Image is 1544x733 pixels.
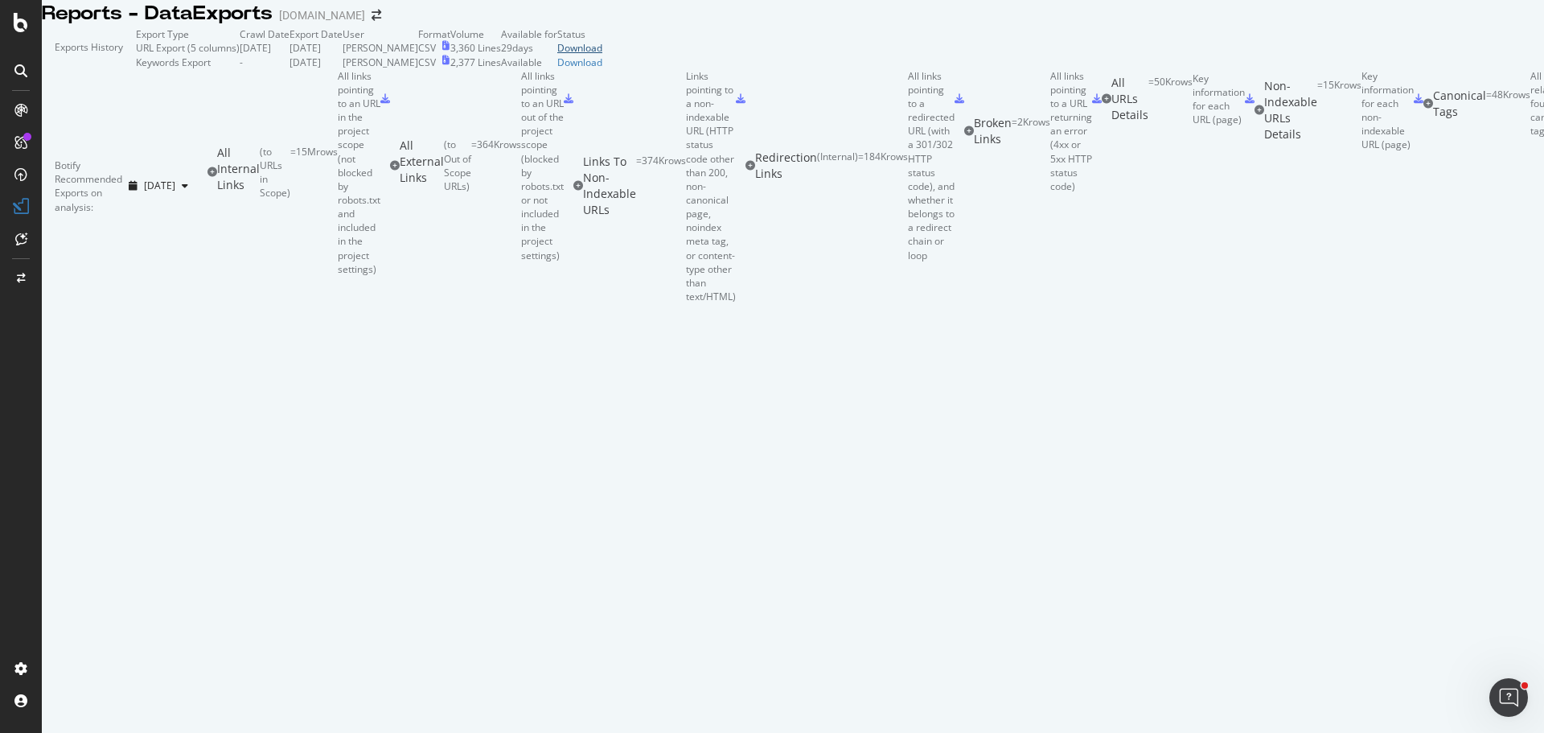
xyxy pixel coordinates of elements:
div: All links pointing to a URL returning an error (4xx or 5xx HTTP status code) [1050,69,1092,193]
div: = 15M rows [290,145,338,200]
button: [DATE] [122,173,195,199]
div: Domaine: [DOMAIN_NAME] [42,42,182,55]
div: Available [501,56,557,69]
td: Export Type [136,27,240,41]
td: [PERSON_NAME] [343,56,418,69]
div: Non-Indexable URLs Details [1264,78,1317,142]
div: All External Links [400,138,444,193]
div: All links pointing to an URL in the project scope (not blocked by robots.txt and included in the ... [338,69,380,276]
div: Links To Non-Indexable URLs [583,154,636,218]
div: Broken Links [974,115,1012,147]
span: 2025 Aug. 23rd [144,179,175,192]
div: Links pointing to a non-indexable URL (HTTP status code other than 200, non-canonical page, noind... [686,69,736,303]
div: csv-export [736,94,745,104]
div: v 4.0.25 [45,26,79,39]
img: tab_domain_overview_orange.svg [65,93,78,106]
div: ( Internal ) [817,150,858,182]
div: [DOMAIN_NAME] [279,7,365,23]
div: Exports History [55,40,123,56]
div: Domaine [83,95,124,105]
a: Download [557,56,602,69]
td: Status [557,27,602,41]
div: All URLs Details [1111,75,1148,123]
td: Volume [450,27,501,41]
iframe: Intercom live chat [1489,678,1528,717]
div: csv-export [955,94,964,104]
div: csv-export [1414,94,1423,104]
td: [DATE] [289,41,343,55]
img: tab_keywords_by_traffic_grey.svg [183,93,195,106]
td: Available for [501,27,557,41]
div: Canonical Tags [1433,88,1486,120]
div: Botify Recommended Exports on analysis: [55,159,122,214]
div: csv-export [380,94,390,104]
img: logo_orange.svg [26,26,39,39]
div: = 15K rows [1317,78,1361,142]
td: Export Date [289,27,343,41]
div: All Internal Links [217,145,260,200]
div: csv-export [1245,94,1254,104]
div: CSV [418,56,436,69]
td: 3,360 Lines [450,41,501,55]
div: Key information for each URL (page) [1193,72,1245,127]
div: = 374K rows [636,154,686,218]
div: All links pointing to a redirected URL (with a 301/302 HTTP status code), and whether it belongs ... [908,69,955,262]
div: ( to Out of Scope URLs ) [444,138,471,193]
div: All links pointing to an URL out of the project scope (blocked by robots.txt or not included in t... [521,69,564,262]
td: [PERSON_NAME] [343,41,418,55]
div: arrow-right-arrow-left [372,10,381,21]
td: User [343,27,418,41]
img: website_grey.svg [26,42,39,55]
div: Mots-clés [200,95,246,105]
td: Crawl Date [240,27,289,41]
td: - [240,56,289,69]
div: ( to URLs in Scope ) [260,145,290,200]
div: = 50K rows [1148,75,1193,123]
div: URL Export (5 columns) [136,41,240,55]
div: = 364K rows [471,138,521,193]
td: [DATE] [240,41,289,55]
td: [DATE] [289,56,343,69]
div: Redirection Links [755,150,817,182]
div: CSV [418,41,436,55]
a: Download [557,41,602,55]
div: Key information for each non-indexable URL (page) [1361,69,1414,152]
div: = 184K rows [858,150,908,182]
td: 2,377 Lines [450,56,501,69]
td: Format [418,27,450,41]
div: = 2K rows [1012,115,1050,147]
div: Keywords Export [136,56,211,69]
td: 29 days [501,41,557,55]
div: csv-export [1092,94,1102,104]
div: csv-export [564,94,573,104]
div: = 48K rows [1486,88,1530,120]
